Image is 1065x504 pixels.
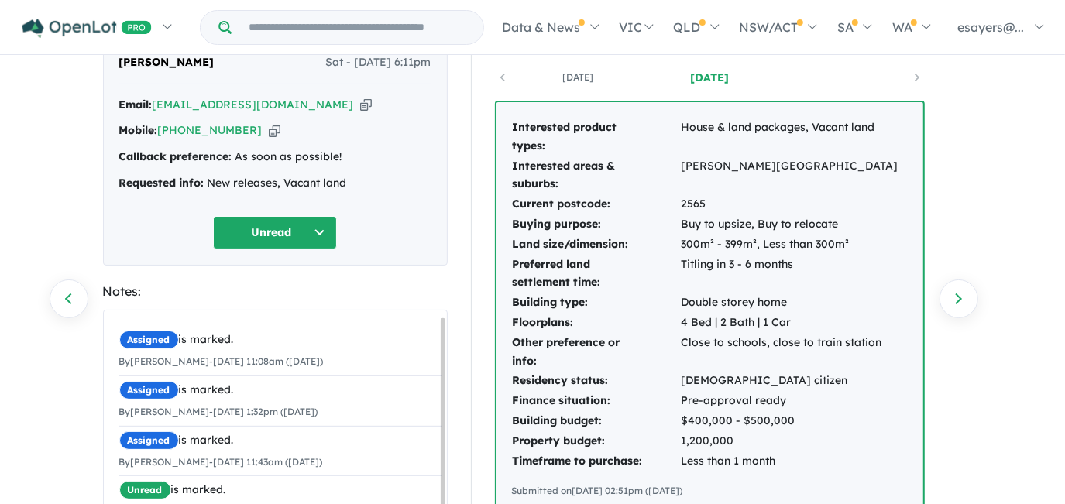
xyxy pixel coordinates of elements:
[512,411,681,431] td: Building budget:
[681,411,899,431] td: $400,000 - $500,000
[681,255,899,293] td: Titling in 3 - 6 months
[681,391,899,411] td: Pre-approval ready
[119,149,232,163] strong: Callback preference:
[681,214,899,235] td: Buy to upsize, Buy to relocate
[213,216,337,249] button: Unread
[512,156,681,195] td: Interested areas & suburbs:
[512,214,681,235] td: Buying purpose:
[119,148,431,166] div: As soon as possible!
[119,481,442,499] div: is marked.
[512,431,681,451] td: Property budget:
[103,281,448,302] div: Notes:
[512,313,681,333] td: Floorplans:
[119,123,158,137] strong: Mobile:
[326,53,431,72] span: Sat - [DATE] 6:11pm
[119,355,324,367] small: By [PERSON_NAME] - [DATE] 11:08am ([DATE])
[644,70,775,85] a: [DATE]
[681,118,899,156] td: House & land packages, Vacant land
[512,255,681,293] td: Preferred land settlement time:
[512,70,644,85] a: [DATE]
[681,293,899,313] td: Double storey home
[512,451,681,471] td: Timeframe to purchase:
[512,118,681,156] td: Interested product types:
[512,194,681,214] td: Current postcode:
[22,19,152,38] img: Openlot PRO Logo White
[153,98,354,111] a: [EMAIL_ADDRESS][DOMAIN_NAME]
[235,11,480,44] input: Try estate name, suburb, builder or developer
[512,371,681,391] td: Residency status:
[681,194,899,214] td: 2565
[681,371,899,391] td: [DEMOGRAPHIC_DATA] citizen
[119,431,179,450] span: Assigned
[360,97,372,113] button: Copy
[119,331,179,349] span: Assigned
[681,431,899,451] td: 1,200,000
[681,451,899,471] td: Less than 1 month
[158,123,263,137] a: [PHONE_NUMBER]
[119,331,442,349] div: is marked.
[119,381,442,399] div: is marked.
[119,481,171,499] span: Unread
[681,156,899,195] td: [PERSON_NAME][GEOGRAPHIC_DATA]
[119,456,323,468] small: By [PERSON_NAME] - [DATE] 11:43am ([DATE])
[119,176,204,190] strong: Requested info:
[512,391,681,411] td: Finance situation:
[119,98,153,111] strong: Email:
[512,293,681,313] td: Building type:
[119,381,179,399] span: Assigned
[512,483,908,499] div: Submitted on [DATE] 02:51pm ([DATE])
[512,333,681,372] td: Other preference or info:
[119,174,431,193] div: New releases, Vacant land
[119,406,318,417] small: By [PERSON_NAME] - [DATE] 1:32pm ([DATE])
[119,53,215,72] span: [PERSON_NAME]
[681,235,899,255] td: 300m² - 399m², Less than 300m²
[681,313,899,333] td: 4 Bed | 2 Bath | 1 Car
[957,19,1024,35] span: esayers@...
[119,431,442,450] div: is marked.
[512,235,681,255] td: Land size/dimension:
[681,333,899,372] td: Close to schools, close to train station
[269,122,280,139] button: Copy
